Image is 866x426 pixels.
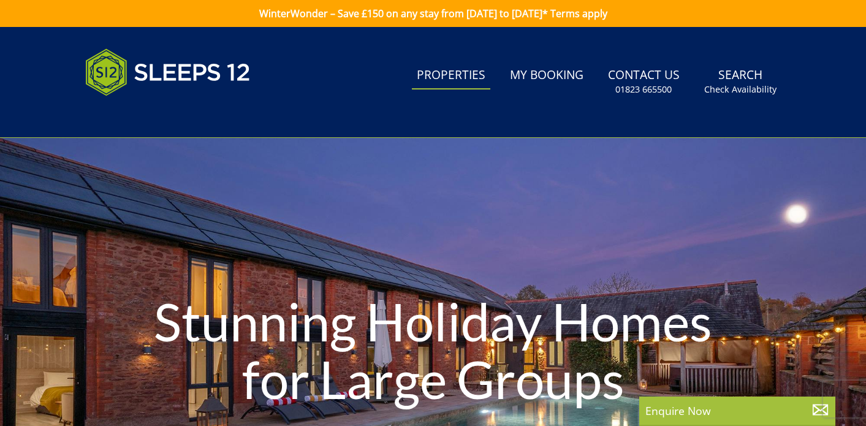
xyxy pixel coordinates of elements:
[505,62,588,89] a: My Booking
[79,110,208,121] iframe: Customer reviews powered by Trustpilot
[85,42,251,103] img: Sleeps 12
[603,62,685,102] a: Contact Us01823 665500
[704,83,777,96] small: Check Availability
[615,83,672,96] small: 01823 665500
[699,62,781,102] a: SearchCheck Availability
[645,403,829,419] p: Enquire Now
[412,62,490,89] a: Properties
